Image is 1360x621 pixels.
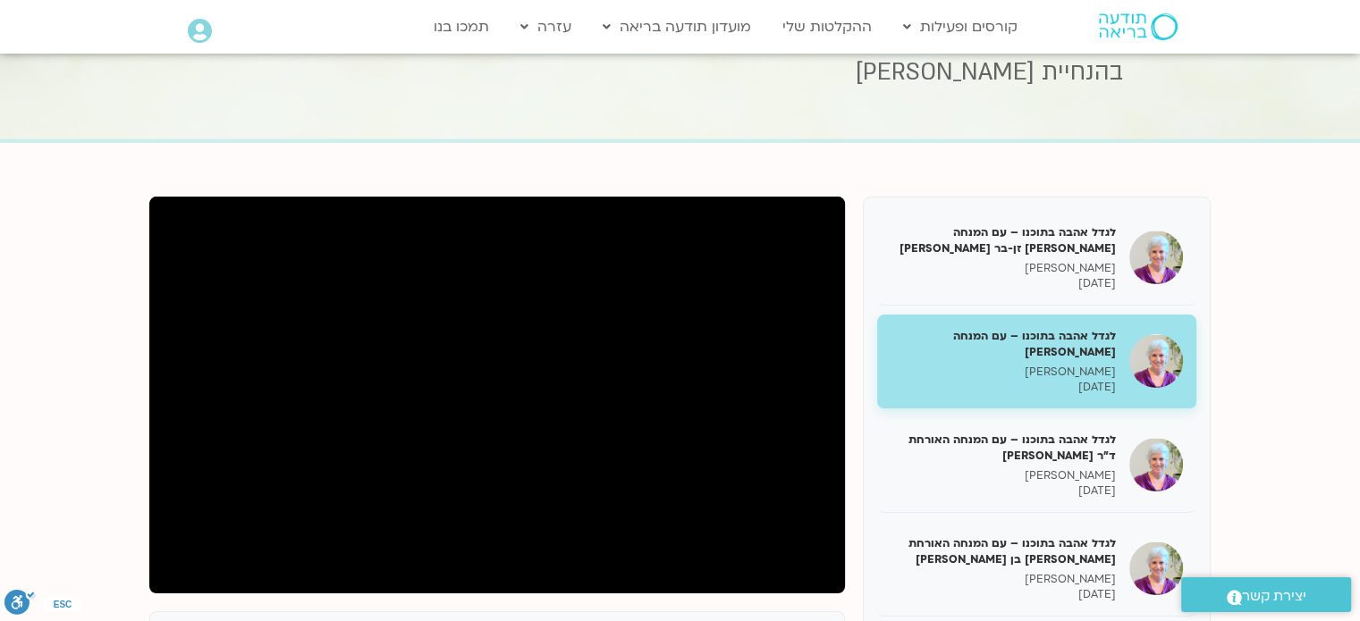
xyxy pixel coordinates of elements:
[1181,577,1351,612] a: יצירת קשר
[1129,334,1183,388] img: לגדל אהבה בתוכנו – עם המנחה האורח ענבר בר קמה
[1129,438,1183,491] img: לגדל אהבה בתוכנו – עם המנחה האורחת ד"ר נועה אלבלדה
[891,535,1116,567] h5: לגדל אהבה בתוכנו – עם המנחה האורחת [PERSON_NAME] בן [PERSON_NAME]
[773,10,881,44] a: ההקלטות שלי
[511,10,580,44] a: עזרה
[1099,13,1178,40] img: תודעה בריאה
[891,572,1116,587] p: [PERSON_NAME]
[891,483,1116,499] p: [DATE]
[1242,584,1306,608] span: יצירת קשר
[891,328,1116,360] h5: לגדל אהבה בתוכנו – עם המנחה [PERSON_NAME]
[894,10,1026,44] a: קורסים ופעילות
[891,380,1116,395] p: [DATE]
[891,261,1116,276] p: [PERSON_NAME]
[891,224,1116,256] h5: לגדל אהבה בתוכנו – עם המנחה [PERSON_NAME] זן-בר [PERSON_NAME]
[891,468,1116,483] p: [PERSON_NAME]
[1129,541,1183,595] img: לגדל אהבה בתוכנו – עם המנחה האורחת שאנייה כהן בן חיים
[891,365,1116,380] p: [PERSON_NAME]
[1129,231,1183,284] img: לגדל אהבה בתוכנו – עם המנחה האורחת צילה זן-בר צור
[425,10,498,44] a: תמכו בנו
[891,432,1116,464] h5: לגדל אהבה בתוכנו – עם המנחה האורחת ד"ר [PERSON_NAME]
[1042,56,1123,88] span: בהנחיית
[594,10,760,44] a: מועדון תודעה בריאה
[891,587,1116,602] p: [DATE]
[891,276,1116,291] p: [DATE]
